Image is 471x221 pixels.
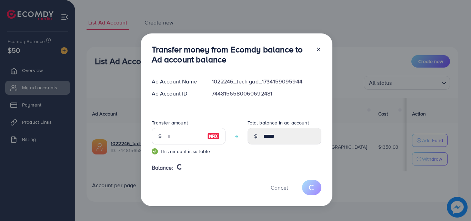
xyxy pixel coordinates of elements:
small: This amount is suitable [152,148,226,155]
label: Total balance in ad account [248,119,309,126]
span: Cancel [271,184,288,191]
div: 7448156580060692481 [206,90,327,98]
div: 1022246_tech gad_1734159095944 [206,78,327,86]
img: image [207,132,220,140]
h3: Transfer money from Ecomdy balance to Ad account balance [152,44,310,64]
div: Ad Account ID [146,90,207,98]
button: Cancel [262,180,297,195]
div: Ad Account Name [146,78,207,86]
span: Balance: [152,164,173,172]
label: Transfer amount [152,119,188,126]
img: guide [152,148,158,154]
